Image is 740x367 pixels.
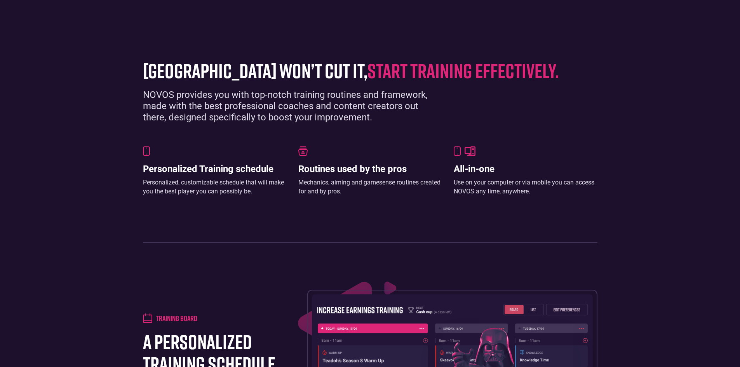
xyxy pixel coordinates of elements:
[143,89,442,123] div: NOVOS provides you with top-notch training routines and framework, made with the best professiona...
[143,163,287,175] h3: Personalized Training schedule
[143,178,287,196] div: Personalized, customizable schedule that will make you the best player you can possibly be.
[454,178,597,196] div: Use on your computer or via mobile you can access NOVOS any time, anywhere.
[454,163,597,175] h3: All-in-one
[298,163,442,175] h3: Routines used by the pros
[156,313,197,323] h4: Training board
[367,58,559,82] span: start training effectively.
[143,59,586,82] h1: [GEOGRAPHIC_DATA] won’t cut it,
[298,178,442,196] div: Mechanics, aiming and gamesense routines created for and by pros.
